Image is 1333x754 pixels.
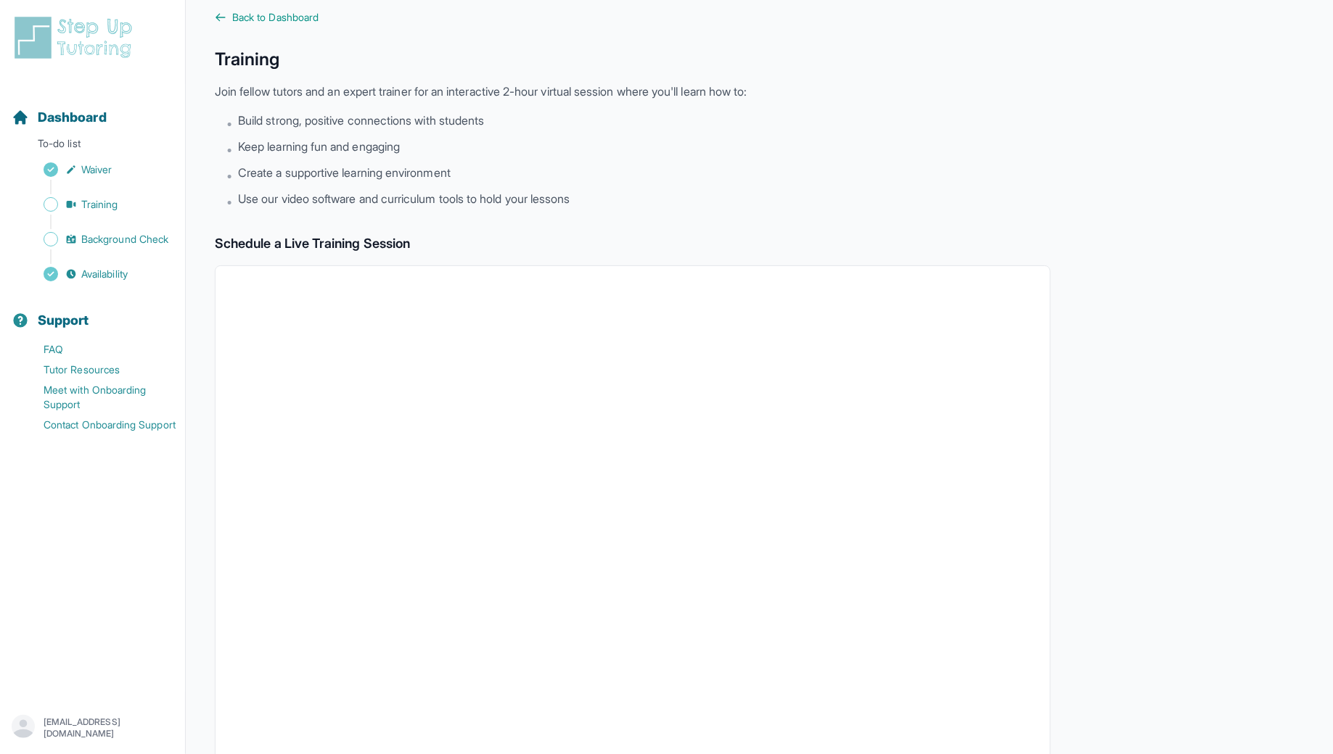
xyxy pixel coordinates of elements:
[12,380,185,415] a: Meet with Onboarding Support
[215,233,1051,254] h2: Schedule a Live Training Session
[238,112,484,129] span: Build strong, positive connections with students
[238,138,400,155] span: Keep learning fun and engaging
[238,164,451,181] span: Create a supportive learning environment
[81,197,118,212] span: Training
[12,264,185,284] a: Availability
[12,159,185,180] a: Waiver
[12,339,185,360] a: FAQ
[226,141,232,158] span: •
[238,190,570,207] span: Use our video software and curriculum tools to hold your lessons
[226,115,232,132] span: •
[12,360,185,380] a: Tutor Resources
[226,167,232,184] span: •
[232,10,319,25] span: Back to Dashboard
[12,415,185,435] a: Contact Onboarding Support
[81,162,112,177] span: Waiver
[38,310,89,331] span: Support
[226,193,232,210] span: •
[6,287,179,336] button: Support
[81,232,168,246] span: Background Check
[44,716,173,739] p: [EMAIL_ADDRESS][DOMAIN_NAME]
[12,14,141,61] img: logo
[12,107,107,128] a: Dashboard
[215,48,1051,71] h1: Training
[6,136,179,157] p: To-do list
[12,229,185,249] a: Background Check
[6,84,179,133] button: Dashboard
[12,194,185,215] a: Training
[215,83,1051,100] p: Join fellow tutors and an expert trainer for an interactive 2-hour virtual session where you'll l...
[38,107,107,128] span: Dashboard
[12,715,173,741] button: [EMAIL_ADDRESS][DOMAIN_NAME]
[81,267,128,281] span: Availability
[215,10,1051,25] a: Back to Dashboard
